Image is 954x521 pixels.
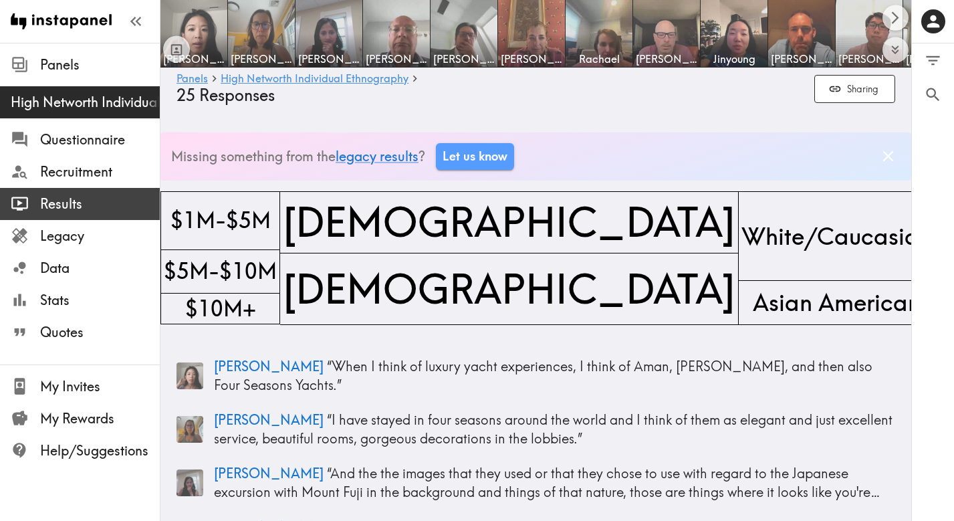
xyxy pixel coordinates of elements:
span: [PERSON_NAME] [163,51,225,66]
span: [PERSON_NAME] [298,51,360,66]
span: $5M-$10M [161,253,279,289]
span: Recruitment [40,163,160,181]
span: Help/Suggestions [40,441,160,460]
span: White/Caucasian [739,217,935,255]
span: Quotes [40,323,160,342]
img: Panelist thumbnail [176,362,203,389]
span: [PERSON_NAME] [771,51,832,66]
button: Filter Responses [912,43,954,78]
span: High Networth Individual Ethnography [11,93,160,112]
a: Panels [176,73,208,86]
button: Expand to show all items [882,37,909,63]
span: [PERSON_NAME] [231,51,292,66]
a: Panelist thumbnail[PERSON_NAME] “And the the images that they used or that they chose to use with... [176,459,895,507]
span: [PERSON_NAME] [214,411,324,428]
span: Stats [40,291,160,310]
span: Panels [40,56,160,74]
span: [DEMOGRAPHIC_DATA] [280,258,738,320]
a: legacy results [336,148,419,165]
button: Scroll right [882,5,909,31]
span: Questionnaire [40,130,160,149]
span: [PERSON_NAME] [501,51,562,66]
span: Rachael [568,51,630,66]
p: “ And the the images that they used or that they chose to use with regard to the Japanese excursi... [214,464,895,502]
span: [PERSON_NAME] [366,51,427,66]
p: “ I have stayed in four seasons around the world and I think of them as elegant and just excellen... [214,411,895,448]
span: [DEMOGRAPHIC_DATA] [280,191,738,253]
p: “ When I think of luxury yacht experiences, I think of Aman, [PERSON_NAME], and then also Four Se... [214,357,895,395]
span: [PERSON_NAME] [636,51,697,66]
span: $10M+ [183,291,259,326]
img: Panelist thumbnail [176,416,203,443]
span: My Rewards [40,409,160,428]
span: $1M-$5M [168,203,273,238]
span: Data [40,259,160,278]
span: [PERSON_NAME] [214,465,324,482]
button: Search [912,78,954,112]
a: Panelist thumbnail[PERSON_NAME] “When I think of luxury yacht experiences, I think of Aman, [PERS... [176,352,895,400]
button: Dismiss banner [876,144,901,169]
a: Panelist thumbnail[PERSON_NAME] “I have stayed in four seasons around the world and I think of th... [176,405,895,453]
span: Results [40,195,160,213]
span: Filter Responses [924,51,942,70]
span: [PERSON_NAME] [214,358,324,375]
span: [PERSON_NAME] [838,51,900,66]
p: Missing something from the ? [171,147,425,166]
span: Jinyoung [703,51,765,66]
a: Let us know [436,143,514,170]
span: 25 Responses [176,86,275,105]
span: Legacy [40,227,160,245]
span: [PERSON_NAME] [433,51,495,66]
span: Asian American [750,284,923,322]
button: Sharing [814,75,895,104]
span: Search [924,86,942,104]
a: High Networth Individual Ethnography [221,73,408,86]
span: My Invites [40,377,160,396]
button: Toggle between responses and questions [163,36,190,63]
img: Panelist thumbnail [176,470,203,496]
